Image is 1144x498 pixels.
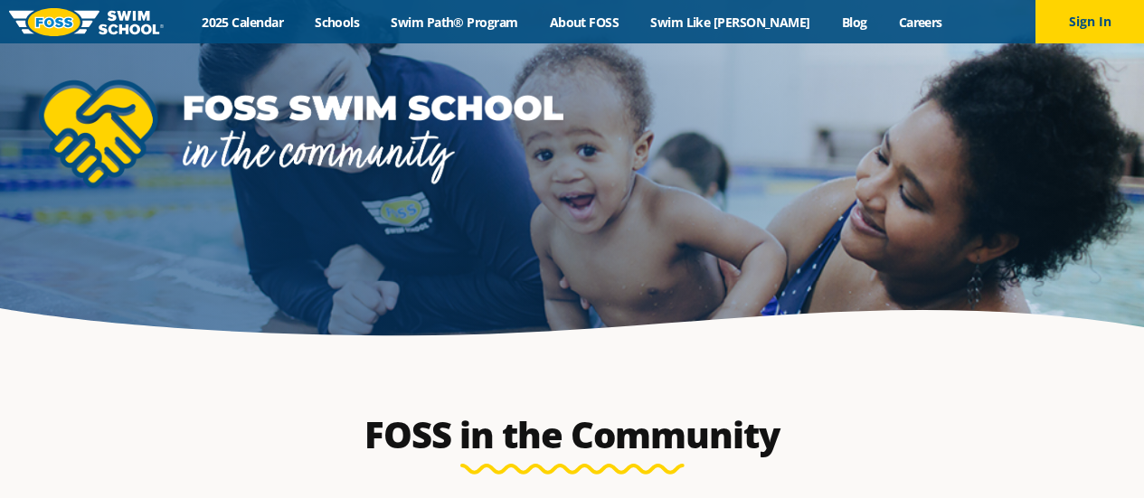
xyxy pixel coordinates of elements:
[534,14,635,31] a: About FOSS
[883,14,958,31] a: Careers
[375,14,534,31] a: Swim Path® Program
[9,8,164,36] img: FOSS Swim School Logo
[635,14,827,31] a: Swim Like [PERSON_NAME]
[326,413,818,456] h2: FOSS in the Community
[299,14,375,31] a: Schools
[826,14,883,31] a: Blog
[186,14,299,31] a: 2025 Calendar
